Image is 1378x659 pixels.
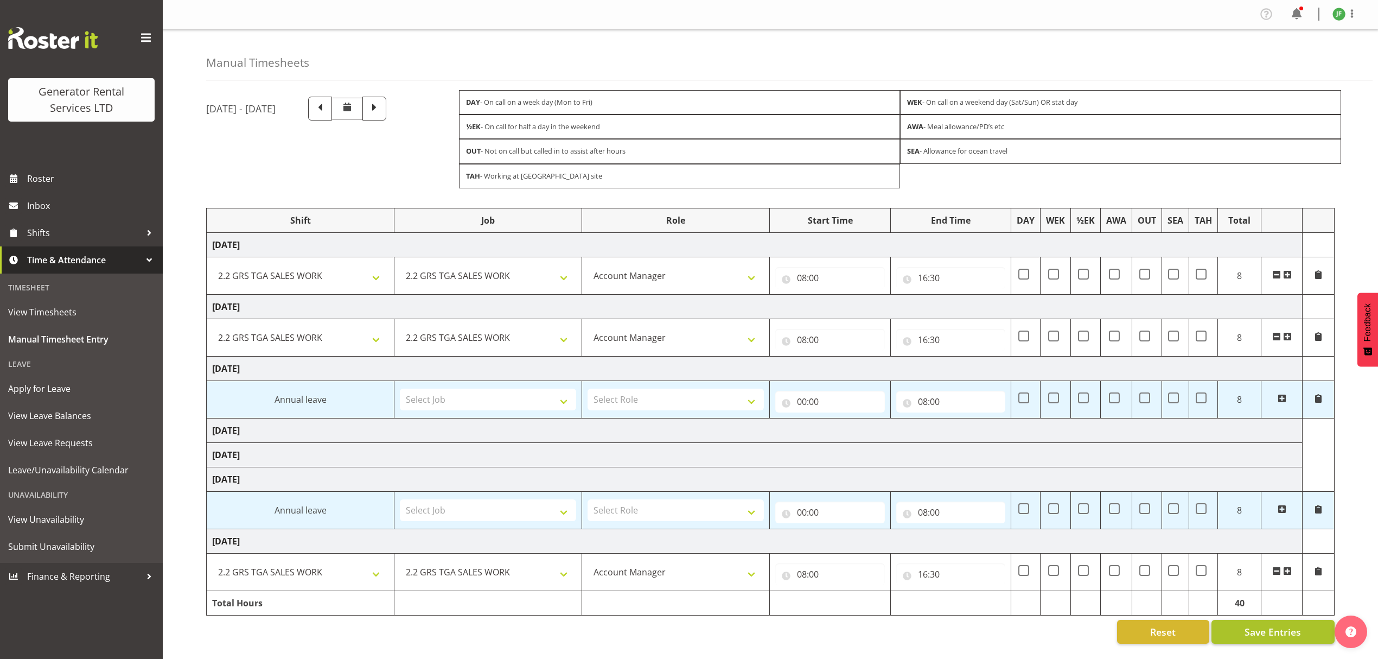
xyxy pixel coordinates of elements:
[1046,214,1065,227] div: WEK
[3,457,160,484] a: Leave/Unavailability Calendar
[3,506,160,533] a: View Unavailability
[207,294,1303,319] td: [DATE]
[1076,214,1095,227] div: ½EK
[900,115,1341,139] div: - Meal allowance/PD’s etc
[3,402,160,429] a: View Leave Balances
[1245,625,1301,639] span: Save Entries
[1218,319,1261,356] td: 8
[27,198,157,214] span: Inbox
[1138,214,1156,227] div: OUT
[27,170,157,187] span: Roster
[459,164,900,188] div: - Working at [GEOGRAPHIC_DATA] site
[3,276,160,299] div: Timesheet
[775,391,885,413] input: Click to select...
[896,391,1006,413] input: Click to select...
[466,146,481,156] strong: OUT
[8,27,98,49] img: Rosterit website logo
[27,568,141,585] span: Finance & Reporting
[896,267,1006,289] input: Click to select...
[1223,214,1255,227] div: Total
[896,329,1006,351] input: Click to select...
[459,139,900,163] div: - Not on call but called in to assist after hours
[1345,626,1356,637] img: help-xxl-2.png
[3,484,160,506] div: Unavailability
[588,214,764,227] div: Role
[207,442,1303,467] td: [DATE]
[1218,491,1261,529] td: 8
[1218,591,1261,615] td: 40
[27,225,141,241] span: Shifts
[3,326,160,353] a: Manual Timesheet Entry
[8,462,155,478] span: Leave/Unavailability Calendar
[466,122,481,131] strong: ½EK
[459,115,900,139] div: - On call for half a day in the weekend
[1332,8,1345,21] img: jack-ford10538.jpg
[459,90,900,115] div: - On call on a week day (Mon to Fri)
[466,97,480,107] strong: DAY
[1211,620,1335,644] button: Save Entries
[207,529,1303,553] td: [DATE]
[900,90,1341,115] div: - On call on a weekend day (Sat/Sun) OR stat day
[907,122,923,131] strong: AWA
[8,331,155,347] span: Manual Timesheet Entry
[400,214,576,227] div: Job
[1218,381,1261,418] td: 8
[8,381,155,397] span: Apply for Leave
[206,103,276,115] h5: [DATE] - [DATE]
[275,504,327,516] span: Annual leave
[3,429,160,457] a: View Leave Requests
[206,56,309,69] h4: Manual Timesheets
[775,329,885,351] input: Click to select...
[207,232,1303,257] td: [DATE]
[207,418,1303,442] td: [DATE]
[212,214,388,227] div: Shift
[207,356,1303,381] td: [DATE]
[907,146,920,156] strong: SEA
[27,252,141,268] span: Time & Attendance
[207,467,1303,491] td: [DATE]
[8,304,155,320] span: View Timesheets
[466,171,480,181] strong: TAH
[8,538,155,555] span: Submit Unavailability
[1218,553,1261,591] td: 8
[1017,214,1035,227] div: DAY
[1195,214,1212,227] div: TAH
[3,533,160,560] a: Submit Unavailability
[1168,214,1183,227] div: SEA
[775,267,885,289] input: Click to select...
[896,563,1006,585] input: Click to select...
[1106,214,1126,227] div: AWA
[19,84,144,116] div: Generator Rental Services LTD
[896,214,1006,227] div: End Time
[3,375,160,402] a: Apply for Leave
[775,214,885,227] div: Start Time
[1357,293,1378,366] button: Feedback - Show survey
[8,435,155,451] span: View Leave Requests
[1117,620,1209,644] button: Reset
[907,97,922,107] strong: WEK
[8,511,155,528] span: View Unavailability
[3,299,160,326] a: View Timesheets
[207,591,394,615] td: Total Hours
[775,563,885,585] input: Click to select...
[8,408,155,424] span: View Leave Balances
[1150,625,1176,639] span: Reset
[896,502,1006,523] input: Click to select...
[775,502,885,523] input: Click to select...
[1218,257,1261,294] td: 8
[900,139,1341,163] div: - Allowance for ocean travel
[1363,303,1373,341] span: Feedback
[3,353,160,375] div: Leave
[275,394,327,405] span: Annual leave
